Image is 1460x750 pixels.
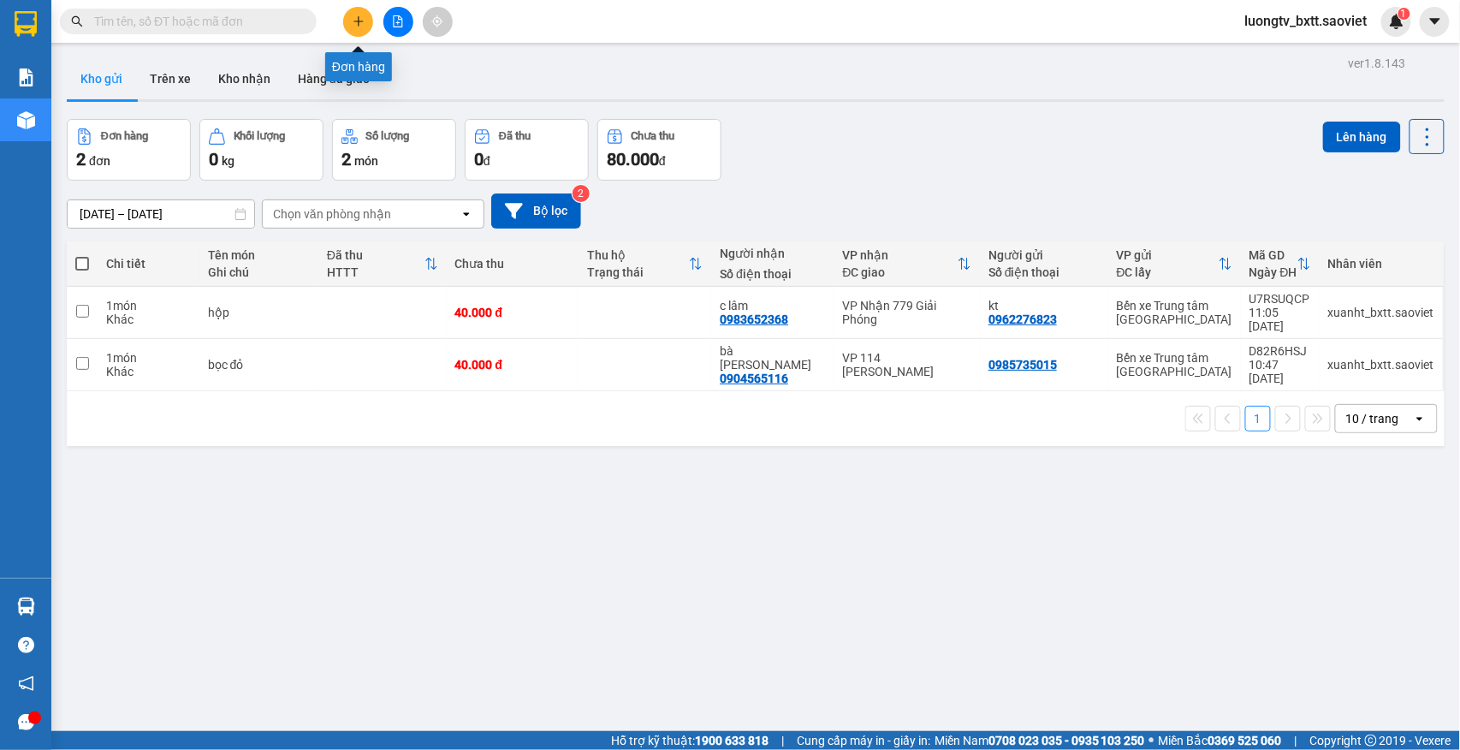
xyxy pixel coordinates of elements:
[354,154,378,168] span: món
[1346,410,1399,427] div: 10 / trang
[1232,10,1381,32] span: luongtv_bxtt.saoviet
[465,119,589,181] button: Đã thu0đ
[71,15,83,27] span: search
[209,149,218,170] span: 0
[720,247,825,260] div: Người nhận
[720,267,825,281] div: Số điện thoại
[106,351,191,365] div: 1 món
[106,257,191,271] div: Chi tiết
[208,265,310,279] div: Ghi chú
[106,365,191,378] div: Khác
[325,52,392,81] div: Đơn hàng
[474,149,484,170] span: 0
[1149,737,1154,744] span: ⚪️
[797,731,930,750] span: Cung cấp máy in - giấy in:
[720,312,788,326] div: 0983652368
[1420,7,1450,37] button: caret-down
[607,149,659,170] span: 80.000
[1389,14,1404,29] img: icon-new-feature
[1365,735,1377,747] span: copyright
[1241,241,1320,287] th: Toggle SortBy
[284,58,383,99] button: Hàng đã giao
[383,7,413,37] button: file-add
[573,185,590,202] sup: 2
[781,731,784,750] span: |
[15,11,37,37] img: logo-vxr
[353,15,365,27] span: plus
[18,676,34,692] span: notification
[332,119,456,181] button: Số lượng2món
[843,299,972,326] div: VP Nhận 779 Giải Phóng
[843,351,972,378] div: VP 114 [PERSON_NAME]
[579,241,711,287] th: Toggle SortBy
[222,154,234,168] span: kg
[1328,306,1434,319] div: xuanht_bxtt.saoviet
[1323,122,1401,152] button: Lên hàng
[392,15,404,27] span: file-add
[455,257,571,271] div: Chưa thu
[988,248,1100,262] div: Người gửi
[208,248,310,262] div: Tên món
[1249,306,1311,333] div: 11:05 [DATE]
[67,58,136,99] button: Kho gửi
[343,7,373,37] button: plus
[1349,54,1406,73] div: ver 1.8.143
[455,358,571,372] div: 40.000 đ
[1401,8,1407,20] span: 1
[76,149,86,170] span: 2
[1398,8,1410,20] sup: 1
[843,265,958,279] div: ĐC giao
[68,200,254,228] input: Select a date range.
[94,12,296,31] input: Tìm tên, số ĐT hoặc mã đơn
[491,193,581,229] button: Bộ lọc
[101,130,148,142] div: Đơn hàng
[89,154,110,168] span: đơn
[366,130,410,142] div: Số lượng
[988,299,1100,312] div: kt
[208,358,310,372] div: bọc đỏ
[988,265,1100,279] div: Số điện thoại
[18,637,34,653] span: question-circle
[1413,412,1427,426] svg: open
[988,734,1145,747] strong: 0708 023 035 - 0935 103 250
[17,111,35,129] img: warehouse-icon
[988,312,1057,326] div: 0962276823
[423,7,453,37] button: aim
[611,731,769,750] span: Hỗ trợ kỹ thuật:
[843,248,958,262] div: VP nhận
[1249,265,1297,279] div: Ngày ĐH
[587,248,689,262] div: Thu hộ
[1295,731,1297,750] span: |
[1328,358,1434,372] div: xuanht_bxtt.saoviet
[1159,731,1282,750] span: Miền Bắc
[136,58,205,99] button: Trên xe
[1427,14,1443,29] span: caret-down
[106,299,191,312] div: 1 món
[499,130,531,142] div: Đã thu
[17,68,35,86] img: solution-icon
[695,734,769,747] strong: 1900 633 818
[67,119,191,181] button: Đơn hàng2đơn
[1117,248,1219,262] div: VP gửi
[431,15,443,27] span: aim
[18,714,34,730] span: message
[1328,257,1434,271] div: Nhân viên
[199,119,323,181] button: Khối lượng0kg
[1249,248,1297,262] div: Mã GD
[597,119,721,181] button: Chưa thu80.000đ
[632,130,675,142] div: Chưa thu
[327,265,424,279] div: HTTT
[341,149,351,170] span: 2
[205,58,284,99] button: Kho nhận
[988,358,1057,372] div: 0985735015
[587,265,689,279] div: Trạng thái
[834,241,981,287] th: Toggle SortBy
[1117,351,1232,378] div: Bến xe Trung tâm [GEOGRAPHIC_DATA]
[720,344,825,372] div: bà miến
[484,154,490,168] span: đ
[659,154,666,168] span: đ
[1117,265,1219,279] div: ĐC lấy
[460,207,473,221] svg: open
[720,299,825,312] div: c lâm
[1117,299,1232,326] div: Bến xe Trung tâm [GEOGRAPHIC_DATA]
